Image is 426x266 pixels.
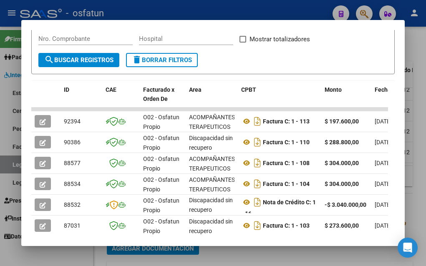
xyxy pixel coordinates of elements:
[126,53,198,67] button: Borrar Filtros
[64,222,81,229] span: 87031
[325,86,342,93] span: Monto
[250,34,310,44] span: Mostrar totalizadores
[263,118,310,125] strong: Factura C: 1 - 113
[143,197,179,213] span: O02 - Osfatun Propio
[140,81,186,118] datatable-header-cell: Facturado x Orden De
[189,156,235,172] span: ACOMPAÑANTES TERAPEUTICOS
[186,81,238,118] datatable-header-cell: Area
[252,136,263,149] i: Descargar documento
[143,218,179,234] span: O02 - Osfatun Propio
[106,86,116,93] span: CAE
[64,201,81,208] span: 88532
[102,81,140,118] datatable-header-cell: CAE
[143,156,179,172] span: O02 - Osfatun Propio
[398,238,418,258] div: Open Intercom Messenger
[189,218,233,234] span: Discapacidad sin recupero
[263,181,310,187] strong: Factura C: 1 - 104
[143,86,174,103] span: Facturado x Orden De
[263,222,310,229] strong: Factura C: 1 - 103
[375,222,392,229] span: [DATE]
[252,219,263,232] i: Descargar documento
[325,160,359,166] strong: $ 304.000,00
[132,56,192,64] span: Borrar Filtros
[189,176,235,193] span: ACOMPAÑANTES TERAPEUTICOS
[325,181,359,187] strong: $ 304.000,00
[238,81,321,118] datatable-header-cell: CPBT
[64,139,81,146] span: 90386
[64,86,69,93] span: ID
[325,201,366,208] strong: -$ 3.040.000,00
[189,86,202,93] span: Area
[44,56,113,64] span: Buscar Registros
[132,55,142,65] mat-icon: delete
[189,197,233,213] span: Discapacidad sin recupero
[44,55,54,65] mat-icon: search
[321,81,371,118] datatable-header-cell: Monto
[38,53,119,67] button: Buscar Registros
[241,86,256,93] span: CPBT
[189,135,233,151] span: Discapacidad sin recupero
[325,139,359,146] strong: $ 288.800,00
[189,114,235,130] span: ACOMPAÑANTES TERAPEUTICOS
[64,160,81,166] span: 88577
[375,139,392,146] span: [DATE]
[375,86,405,93] span: Fecha Cpbt
[252,115,263,128] i: Descargar documento
[143,114,179,130] span: O02 - Osfatun Propio
[325,118,359,125] strong: $ 197.600,00
[241,199,316,217] strong: Nota de Crédito C: 1 - 16
[143,176,179,193] span: O02 - Osfatun Propio
[64,181,81,187] span: 88534
[252,196,263,209] i: Descargar documento
[252,156,263,170] i: Descargar documento
[375,201,392,208] span: [DATE]
[263,160,310,166] strong: Factura C: 1 - 108
[60,81,102,118] datatable-header-cell: ID
[371,81,409,118] datatable-header-cell: Fecha Cpbt
[263,139,310,146] strong: Factura C: 1 - 110
[143,135,179,151] span: O02 - Osfatun Propio
[252,177,263,191] i: Descargar documento
[375,118,392,125] span: [DATE]
[375,160,392,166] span: [DATE]
[375,181,392,187] span: [DATE]
[64,118,81,125] span: 92394
[325,222,359,229] strong: $ 273.600,00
